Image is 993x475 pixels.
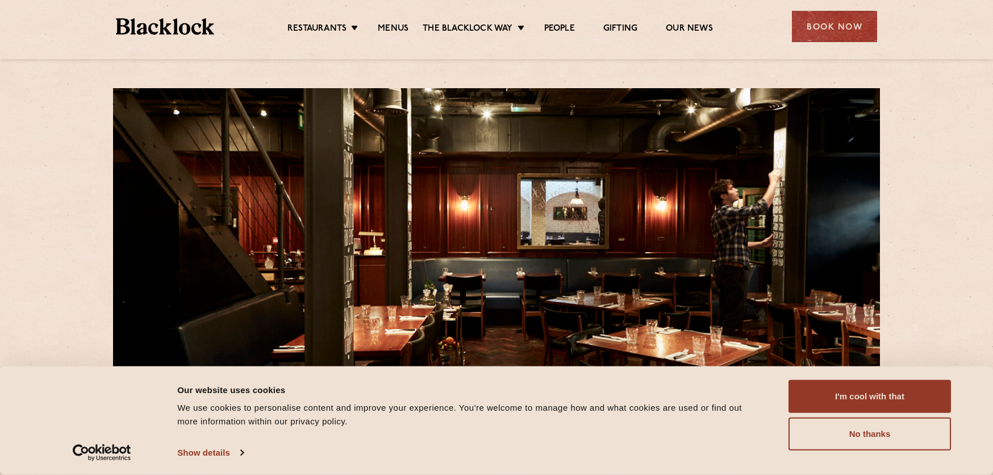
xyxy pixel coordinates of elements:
button: I'm cool with that [788,380,951,413]
a: Usercentrics Cookiebot - opens in a new window [52,444,152,461]
img: BL_Textured_Logo-footer-cropped.svg [116,18,214,35]
div: Book Now [792,11,877,42]
div: Our website uses cookies [177,383,763,396]
a: Menus [378,23,408,36]
a: Show details [177,444,243,461]
button: No thanks [788,418,951,451]
a: Our News [666,23,713,36]
div: We use cookies to personalise content and improve your experience. You're welcome to manage how a... [177,401,763,428]
a: People [544,23,575,36]
a: Restaurants [287,23,347,36]
a: The Blacklock Way [423,23,512,36]
a: Gifting [603,23,637,36]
